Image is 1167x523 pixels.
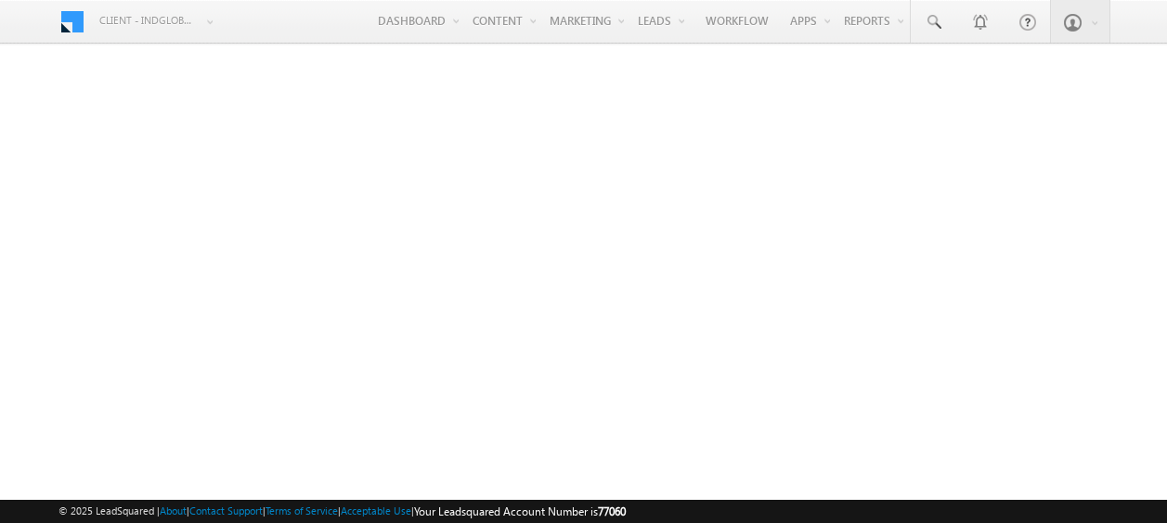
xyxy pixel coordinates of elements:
[341,504,411,517] a: Acceptable Use
[58,503,626,520] span: © 2025 LeadSquared | | | | |
[99,11,197,30] span: Client - indglobal1 (77060)
[160,504,187,517] a: About
[266,504,338,517] a: Terms of Service
[414,504,626,518] span: Your Leadsquared Account Number is
[598,504,626,518] span: 77060
[189,504,263,517] a: Contact Support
